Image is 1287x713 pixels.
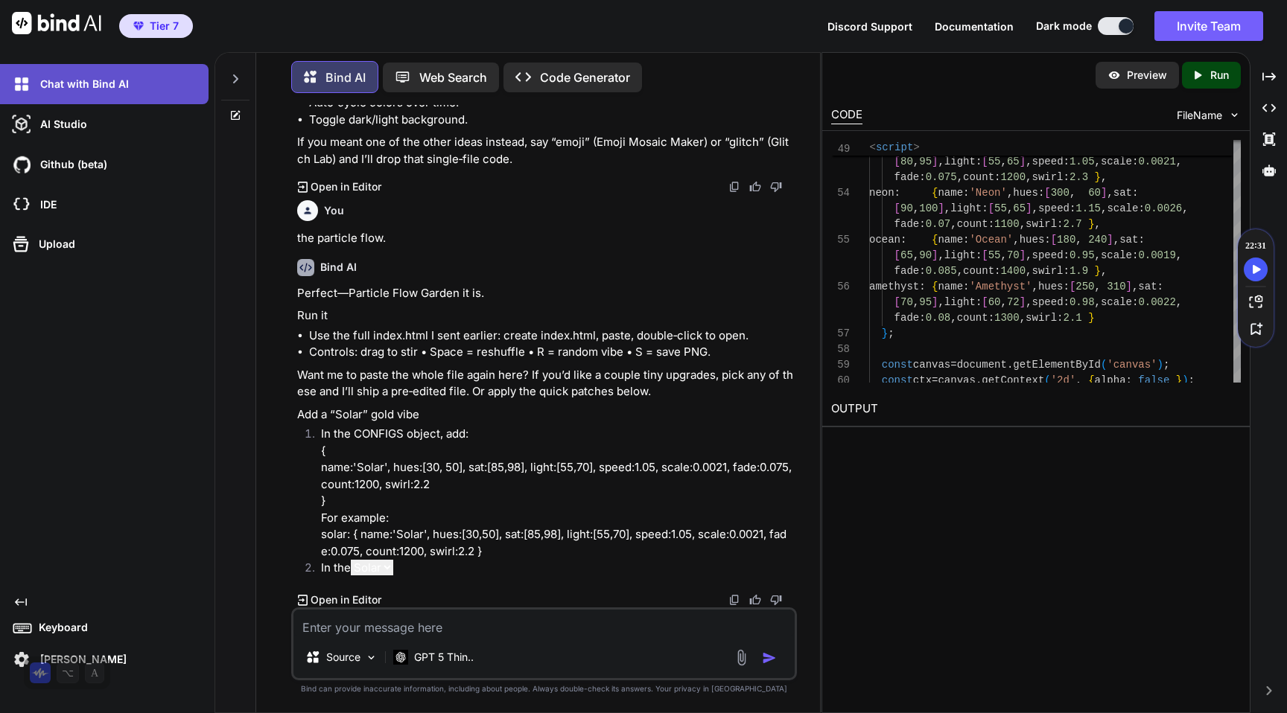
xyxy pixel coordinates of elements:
span: 80 [900,156,913,167]
p: Open in Editor [311,179,381,194]
span: , [1176,156,1182,167]
span: : [1132,296,1138,308]
p: Chat with Bind AI [34,77,129,92]
span: : [1064,296,1070,308]
span: name [938,187,964,199]
span: : [1132,156,1138,167]
span: : [920,281,926,292]
img: settings [9,647,34,672]
span: scale [1101,156,1132,167]
span: } [1095,171,1101,183]
span: , [1076,234,1082,246]
span: light [951,202,982,214]
span: , [1007,187,1013,199]
span: , [1001,296,1007,308]
img: githubDark [9,152,34,177]
span: Documentation [935,20,1014,33]
span: : [1064,249,1070,261]
span: ] [1020,156,1026,167]
span: : [1058,218,1064,230]
span: 1.15 [1076,202,1102,214]
span: 65 [900,249,913,261]
span: , [1026,249,1032,261]
p: Bind can provide inaccurate information, including about people. Always double-check its answers.... [291,683,797,694]
span: = [932,374,938,386]
span: : [900,234,906,246]
span: : [964,281,970,292]
span: , [1001,156,1007,167]
span: 0.98 [1070,296,1095,308]
span: ocean [869,234,900,246]
span: getElementById [1014,359,1102,371]
span: fade [894,171,920,183]
img: darkChat [9,71,34,97]
span: 1300 [995,312,1020,324]
span: [ [982,156,988,167]
span: 2.3 [1070,171,1088,183]
span: , [1095,218,1101,230]
span: ] [932,249,938,261]
span: fade [894,265,920,277]
span: const [882,374,913,386]
p: the particle flow. [297,230,794,247]
span: , [1095,281,1101,292]
span: 60 [1089,187,1102,199]
span: , [1032,281,1038,292]
span: , [1026,296,1032,308]
span: : [1064,265,1070,277]
span: : [1139,202,1145,214]
span: , [957,171,963,183]
span: { [932,187,938,199]
p: Perfect—Particle Flow Garden it is. [297,285,794,302]
span: 300 [1051,187,1070,199]
span: 0.08 [926,312,951,324]
span: > [913,141,919,153]
p: Open in Editor [311,592,381,607]
span: : [1157,281,1163,292]
div: 55 [831,232,850,248]
span: 240 [1089,234,1108,246]
span: 90 [920,249,932,261]
span: [ [1051,234,1057,246]
span: fade [894,218,920,230]
span: ] [1020,296,1026,308]
span: , [1176,249,1182,261]
span: 0.075 [926,171,957,183]
span: 95 [920,156,932,167]
span: 'Ocean' [970,234,1014,246]
span: name [938,234,964,246]
span: : [1058,312,1064,324]
div: 56 [831,279,850,295]
span: fade [894,312,920,324]
span: 0.0019 [1139,249,1176,261]
span: , [1026,156,1032,167]
span: speed [1032,156,1064,167]
span: canvas [913,359,950,371]
img: preview [1108,68,1121,82]
span: { [1089,374,1095,386]
span: 55 [988,156,1001,167]
span: 72 [1007,296,1020,308]
p: Upload [33,237,75,252]
li: Controls: drag to stir • Space = reshuffle • R = random vibe • S = save PNG. [309,344,794,361]
span: [ [1070,281,1075,292]
span: light [944,296,976,308]
span: 0.95 [1070,249,1095,261]
span: , [913,249,919,261]
h2: OUTPUT [822,391,1250,426]
span: , [938,249,944,261]
p: In the [321,560,794,577]
span: Dark mode [1036,19,1092,33]
span: : [920,312,926,324]
span: ] [932,156,938,167]
img: chevron down [1228,109,1241,121]
span: : [1139,234,1145,246]
span: , [1026,265,1032,277]
span: 70 [900,296,913,308]
span: ; [1189,374,1195,386]
span: : [1070,202,1075,214]
span: ) [1183,374,1189,386]
span: false [1139,374,1170,386]
img: darkAi-studio [9,112,34,137]
span: count [964,171,995,183]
